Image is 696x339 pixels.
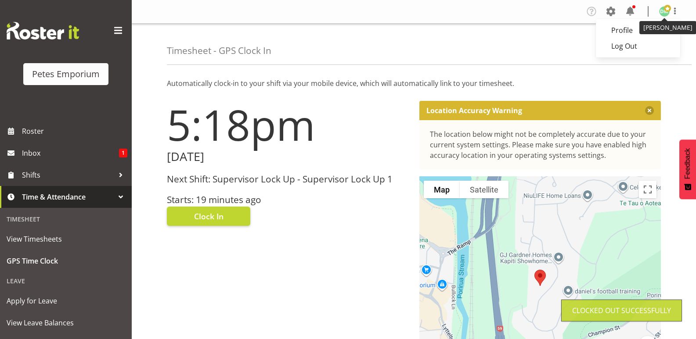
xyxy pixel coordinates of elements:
[460,181,508,198] button: Show satellite imagery
[167,101,409,148] h1: 5:18pm
[22,190,114,203] span: Time & Attendance
[22,168,114,182] span: Shifts
[7,22,79,39] img: Rosterit website logo
[22,125,127,138] span: Roster
[659,6,670,17] img: david-mcauley697.jpg
[2,228,130,250] a: View Timesheets
[572,305,671,316] div: Clocked out Successfully
[430,129,651,161] div: The location below might not be completely accurate due to your current system settings. Please m...
[32,68,100,81] div: Petes Emporium
[2,312,130,334] a: View Leave Balances
[684,148,692,179] span: Feedback
[167,150,409,164] h2: [DATE]
[7,232,125,246] span: View Timesheets
[167,195,409,205] h3: Starts: 19 minutes ago
[426,106,522,115] p: Location Accuracy Warning
[167,46,271,56] h4: Timesheet - GPS Clock In
[596,38,680,54] a: Log Out
[2,272,130,290] div: Leave
[22,146,119,160] span: Inbox
[119,149,127,157] span: 1
[679,139,696,199] button: Feedback - Show survey
[2,210,130,228] div: Timesheet
[424,181,460,198] button: Show street map
[167,207,250,226] button: Clock In
[7,254,125,268] span: GPS Time Clock
[639,181,656,198] button: Toggle fullscreen view
[167,78,661,89] p: Automatically clock-in to your shift via your mobile device, which will automatically link to you...
[194,211,224,222] span: Clock In
[596,22,680,38] a: Profile
[2,250,130,272] a: GPS Time Clock
[7,316,125,329] span: View Leave Balances
[167,174,409,184] h3: Next Shift: Supervisor Lock Up - Supervisor Lock Up 1
[7,294,125,307] span: Apply for Leave
[2,290,130,312] a: Apply for Leave
[645,106,654,115] button: Close message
